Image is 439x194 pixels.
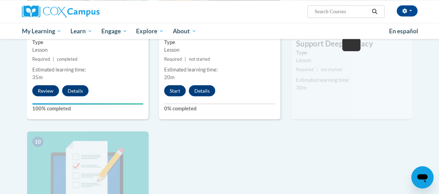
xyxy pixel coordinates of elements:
[168,23,201,39] a: About
[164,38,275,46] label: Type
[132,23,168,39] a: Explore
[17,23,423,39] div: Main menu
[53,56,54,61] span: |
[189,85,215,96] button: Details
[32,56,50,61] span: Required
[101,27,127,35] span: Engage
[389,27,418,34] span: En español
[62,85,88,96] button: Details
[164,104,275,112] label: 0% completed
[385,24,423,38] a: En español
[173,27,196,35] span: About
[136,27,164,35] span: Explore
[164,85,186,96] button: Start
[164,66,275,73] div: Estimated learning time:
[32,103,143,104] div: Your progress
[32,66,143,73] div: Estimated learning time:
[32,46,143,53] div: Lesson
[316,67,318,72] span: |
[32,85,59,96] button: Review
[164,46,275,53] div: Lesson
[22,27,61,35] span: My Learning
[32,74,43,80] span: 35m
[397,5,417,16] button: Account Settings
[296,67,314,72] span: Required
[369,7,380,16] button: Search
[57,56,77,61] span: completed
[411,166,433,188] iframe: Button to launch messaging window
[314,7,369,16] input: Search Courses
[32,104,143,112] label: 100% completed
[66,23,97,39] a: Learn
[296,76,407,84] div: Estimated learning time:
[97,23,132,39] a: Engage
[17,23,66,39] a: My Learning
[32,38,143,46] label: Type
[22,5,147,18] a: Cox Campus
[32,136,43,147] span: 10
[164,74,175,80] span: 20m
[185,56,186,61] span: |
[296,56,407,64] div: Lesson
[321,67,342,72] span: not started
[22,5,100,18] img: Cox Campus
[70,27,92,35] span: Learn
[296,84,306,90] span: 30m
[164,56,182,61] span: Required
[189,56,210,61] span: not started
[296,49,407,56] label: Type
